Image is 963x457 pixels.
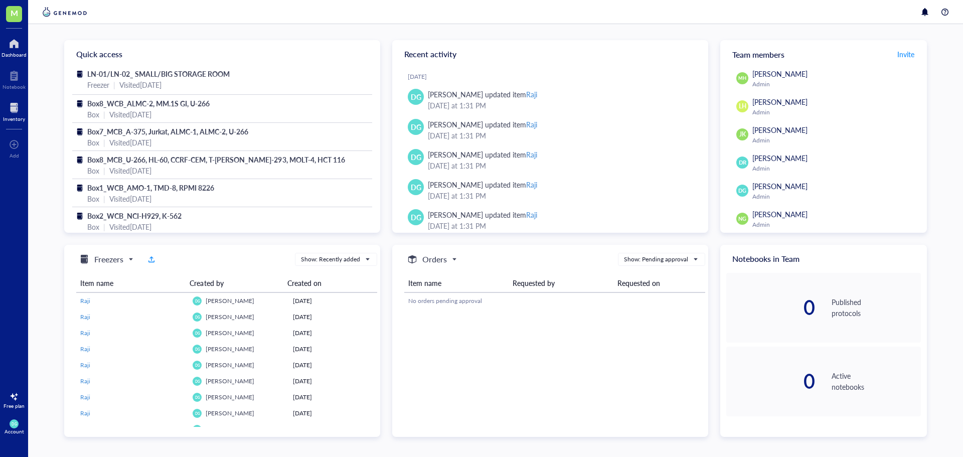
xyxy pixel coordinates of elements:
[80,409,90,417] span: Raji
[80,361,185,370] a: Raji
[87,211,182,221] span: Box2_WCB_NCI-H929, K-562
[195,331,200,335] span: DG
[428,119,537,130] div: [PERSON_NAME] updated item
[206,409,254,417] span: [PERSON_NAME]
[5,428,24,434] div: Account
[293,361,373,370] div: [DATE]
[103,137,105,148] div: |
[400,145,700,175] a: DG[PERSON_NAME] updated itemRaji[DATE] at 1:31 PM
[739,102,746,111] span: LH
[40,6,89,18] img: genemod-logo
[509,274,613,292] th: Requested by
[80,425,90,433] span: Raji
[752,153,808,163] span: [PERSON_NAME]
[526,149,537,160] div: Raji
[411,91,421,102] span: DG
[119,79,162,90] div: Visited [DATE]
[113,79,115,90] div: |
[4,403,25,409] div: Free plan
[428,209,537,220] div: [PERSON_NAME] updated item
[726,297,816,318] div: 0
[739,130,746,139] span: JK
[103,165,105,176] div: |
[738,187,746,195] span: DG
[87,79,109,90] div: Freezer
[80,313,185,322] a: Raji
[10,153,19,159] div: Add
[613,274,705,292] th: Requested on
[80,393,185,402] a: Raji
[738,75,746,82] span: MH
[428,179,537,190] div: [PERSON_NAME] updated item
[80,425,185,434] a: Raji
[195,299,200,303] span: DG
[293,313,373,322] div: [DATE]
[897,49,914,59] span: Invite
[411,182,421,193] span: DG
[3,68,26,90] a: Notebook
[752,165,917,173] div: Admin
[195,363,200,367] span: DG
[293,296,373,306] div: [DATE]
[12,422,17,426] span: DG
[206,296,254,305] span: [PERSON_NAME]
[2,36,27,58] a: Dashboard
[109,221,151,232] div: Visited [DATE]
[408,73,700,81] div: [DATE]
[428,190,692,201] div: [DATE] at 1:31 PM
[87,109,99,120] div: Box
[3,100,25,122] a: Inventory
[11,7,18,19] span: M
[411,151,421,163] span: DG
[87,165,99,176] div: Box
[526,180,537,190] div: Raji
[80,329,90,337] span: Raji
[87,193,99,204] div: Box
[897,46,915,62] button: Invite
[400,175,700,205] a: DG[PERSON_NAME] updated itemRaji[DATE] at 1:31 PM
[195,395,200,399] span: DG
[195,379,200,383] span: DG
[94,253,123,265] h5: Freezers
[206,393,254,401] span: [PERSON_NAME]
[738,159,746,167] span: DR
[293,329,373,338] div: [DATE]
[109,109,151,120] div: Visited [DATE]
[752,125,808,135] span: [PERSON_NAME]
[87,183,214,193] span: Box1_WCB_AMO-1, TMD-8, RPMI 8226
[206,313,254,321] span: [PERSON_NAME]
[526,89,537,99] div: Raji
[103,109,105,120] div: |
[2,52,27,58] div: Dashboard
[293,377,373,386] div: [DATE]
[752,108,917,116] div: Admin
[293,393,373,402] div: [DATE]
[720,40,927,68] div: Team members
[206,361,254,369] span: [PERSON_NAME]
[80,329,185,338] a: Raji
[80,345,90,353] span: Raji
[752,193,917,201] div: Admin
[400,85,700,115] a: DG[PERSON_NAME] updated itemRaji[DATE] at 1:31 PM
[87,221,99,232] div: Box
[428,100,692,111] div: [DATE] at 1:31 PM
[206,329,254,337] span: [PERSON_NAME]
[195,411,200,415] span: DG
[80,409,185,418] a: Raji
[408,296,701,306] div: No orders pending approval
[186,274,283,292] th: Created by
[832,296,921,319] div: Published protocols
[752,181,808,191] span: [PERSON_NAME]
[103,221,105,232] div: |
[80,313,90,321] span: Raji
[752,80,917,88] div: Admin
[195,315,200,319] span: DG
[80,377,185,386] a: Raji
[283,274,369,292] th: Created on
[526,119,537,129] div: Raji
[195,347,200,351] span: DG
[752,221,917,229] div: Admin
[87,137,99,148] div: Box
[526,210,537,220] div: Raji
[87,98,210,108] span: Box8_WCB_ALMC-2, MM.1S GI, U-266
